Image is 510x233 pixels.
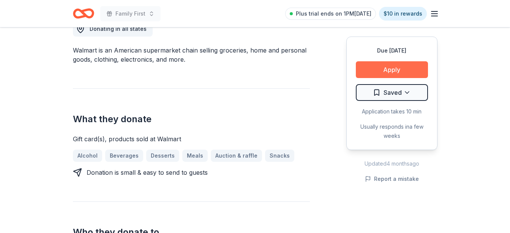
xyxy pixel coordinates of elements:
[115,9,145,18] span: Family First
[356,84,428,101] button: Saved
[356,46,428,55] div: Due [DATE]
[356,107,428,116] div: Application takes 10 min
[296,9,371,18] span: Plus trial ends on 1PM[DATE]
[365,174,419,184] button: Report a mistake
[73,46,310,64] div: Walmart is an American supermarket chain selling groceries, home and personal goods, clothing, el...
[356,122,428,140] div: Usually responds in a few weeks
[211,150,262,162] a: Auction & raffle
[384,88,402,97] span: Saved
[73,5,94,22] a: Home
[265,150,294,162] a: Snacks
[105,150,143,162] a: Beverages
[285,8,376,20] a: Plus trial ends on 1PM[DATE]
[182,150,208,162] a: Meals
[73,150,102,162] a: Alcohol
[87,168,208,177] div: Donation is small & easy to send to guests
[73,113,310,125] h2: What they donate
[346,159,437,168] div: Updated 4 months ago
[90,26,147,32] span: Donating in all states
[356,61,428,78] button: Apply
[379,7,427,21] a: $10 in rewards
[73,134,310,144] div: Gift card(s), products sold at Walmart
[100,6,161,21] button: Family First
[146,150,179,162] a: Desserts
